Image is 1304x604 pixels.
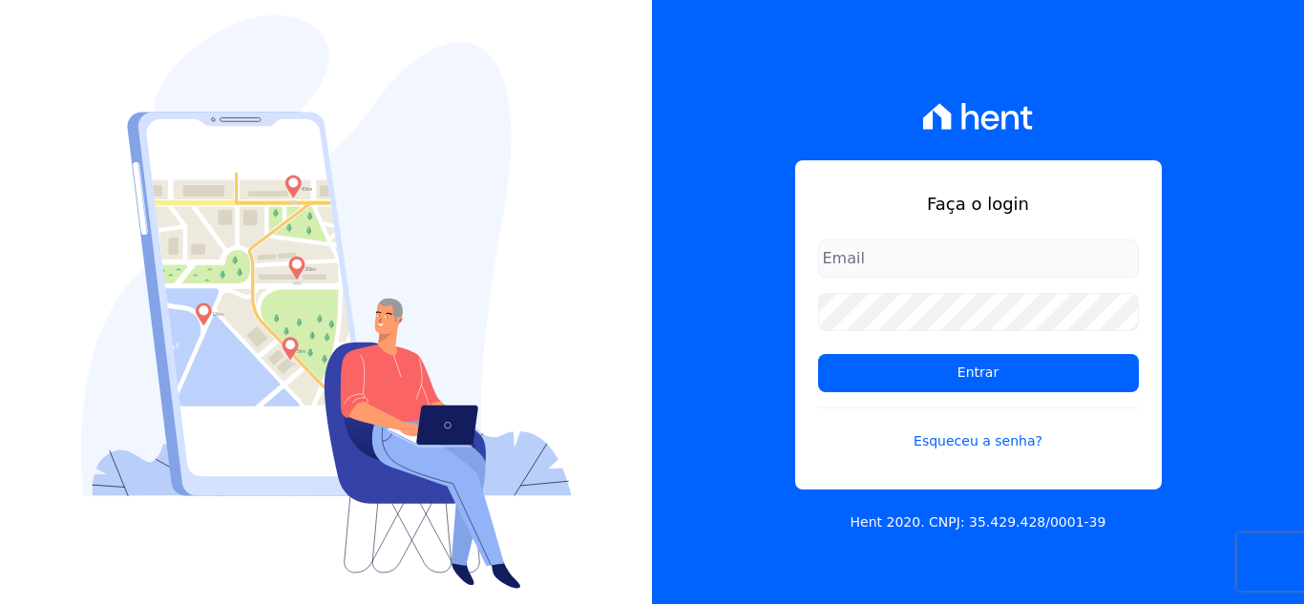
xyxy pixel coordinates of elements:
p: Hent 2020. CNPJ: 35.429.428/0001-39 [851,512,1106,532]
h1: Faça o login [818,191,1139,217]
input: Entrar [818,354,1139,392]
img: Login [81,15,572,589]
a: Esqueceu a senha? [818,407,1139,451]
input: Email [818,240,1139,278]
